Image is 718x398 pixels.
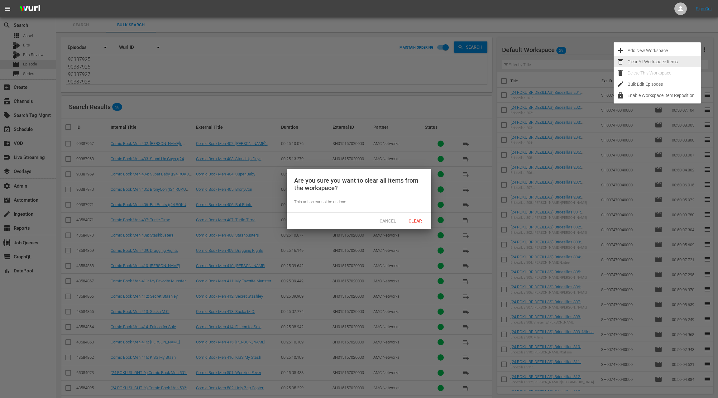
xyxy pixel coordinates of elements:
button: Clear [401,215,429,226]
div: Add New Workspace [628,45,701,56]
img: ans4CAIJ8jUAAAAAAAAAAAAAAAAAAAAAAAAgQb4GAAAAAAAAAAAAAAAAAAAAAAAAJMjXAAAAAAAAAAAAAAAAAAAAAAAAgAT5G... [15,2,45,16]
div: Are you sure you want to clear all items from the workspace? [294,177,424,192]
a: Sign Out [696,6,712,11]
div: This action cannot be undone. [294,199,424,205]
div: Bulk Edit Episodes [628,79,701,90]
span: lock [617,92,624,99]
div: Enable Workspace Item Reposition [628,90,701,101]
div: Delete This Workspace [628,67,701,79]
div: Clear All Workspace Items [628,56,701,67]
span: add [617,47,624,54]
span: delete [617,69,624,77]
span: Cancel [375,218,401,223]
span: Clear [404,218,427,223]
span: menu [4,5,11,12]
button: Cancel [374,215,401,226]
span: edit [617,80,624,88]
